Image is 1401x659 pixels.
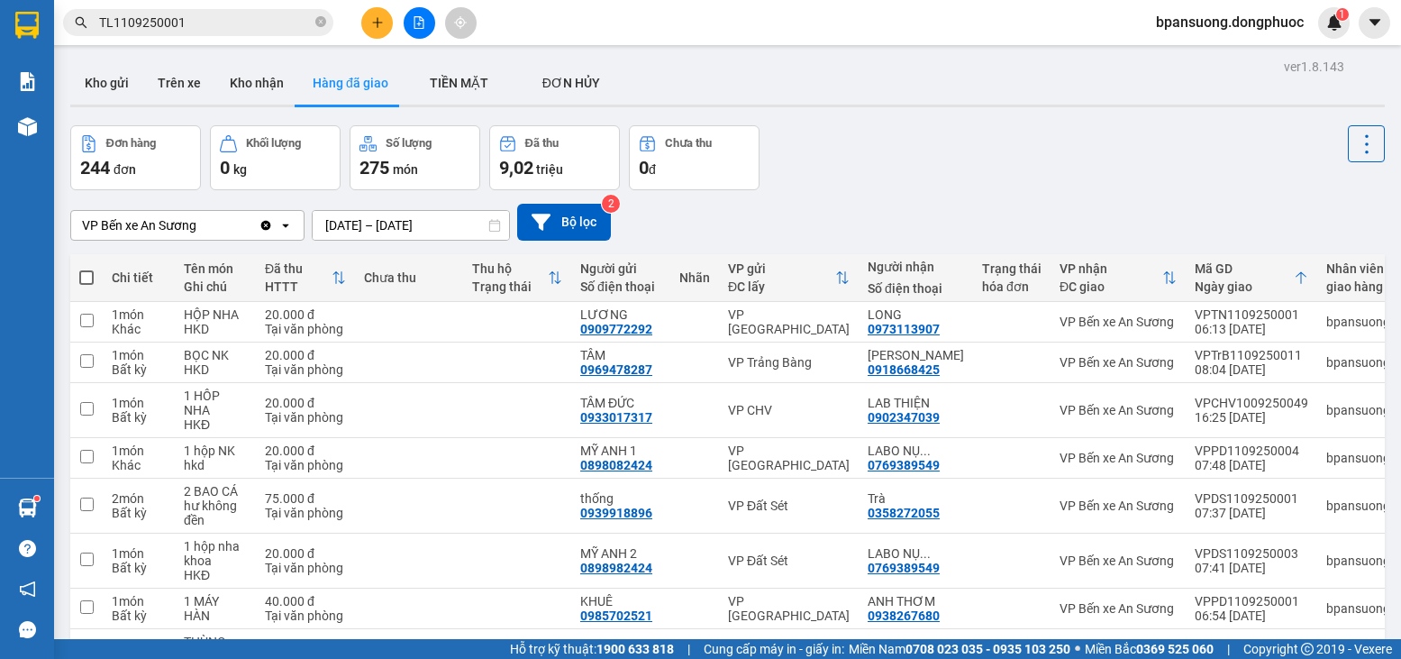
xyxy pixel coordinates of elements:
span: close-circle [315,14,326,32]
div: 1 hộp NK [184,444,247,458]
div: 07:48 [DATE] [1195,458,1308,472]
div: 0769389549 [868,561,940,575]
span: Miền Bắc [1085,639,1214,659]
div: 1 món [112,546,166,561]
span: TIỀN MẶT [430,76,488,90]
svg: open [278,218,293,233]
sup: 1 [34,496,40,501]
div: Số điện thoại [868,281,964,296]
span: plus [371,16,384,29]
strong: 1900 633 818 [596,642,674,656]
span: 1 [1339,8,1345,21]
span: triệu [536,162,563,177]
div: VP gửi [728,261,835,276]
div: hóa đơn [982,279,1042,294]
div: 20.000 đ [265,444,346,458]
div: Người nhận [868,260,964,274]
div: VPDS1109250001 [1195,491,1308,506]
div: Bất kỳ [112,362,166,377]
div: Thu hộ [472,261,548,276]
div: VP Bến xe An Sương [1060,403,1177,417]
input: Tìm tên, số ĐT hoặc mã đơn [99,13,312,32]
button: file-add [404,7,435,39]
th: Toggle SortBy [256,254,355,302]
div: Bất kỳ [112,561,166,575]
div: Khác [112,322,166,336]
span: notification [19,581,36,598]
div: VPPD1109250001 [1195,594,1308,609]
div: LONG [868,307,964,322]
th: Toggle SortBy [719,254,859,302]
div: HKD [184,322,247,336]
div: 20.000 đ [265,348,346,362]
div: MỸ ANH 1 [580,444,661,458]
div: VP Đất Sét [728,554,850,568]
div: 0898082424 [580,458,652,472]
span: aim [454,16,467,29]
th: Toggle SortBy [1186,254,1317,302]
div: QUANG TÚ [868,348,964,362]
img: warehouse-icon [18,117,37,136]
div: Nhãn [679,270,710,285]
div: VPPD1109250004 [1195,444,1308,458]
div: 0769389549 [868,458,940,472]
div: VP Bến xe An Sương [1060,315,1177,329]
button: aim [445,7,477,39]
strong: 0369 525 060 [1136,642,1214,656]
button: Trên xe [143,61,215,105]
div: 0969478287 [580,362,652,377]
span: Cung cấp máy in - giấy in: [704,639,844,659]
div: 75.000 đ [265,491,346,506]
div: BỌC NK [184,348,247,362]
span: | [1227,639,1230,659]
button: Bộ lọc [517,204,611,241]
div: HKĐ [184,568,247,582]
div: 0973113907 [868,322,940,336]
div: VP [GEOGRAPHIC_DATA] [728,307,850,336]
div: VP Bến xe An Sương [1060,601,1177,616]
img: solution-icon [18,72,37,91]
button: Chưa thu0đ [629,125,760,190]
div: hkd [184,458,247,472]
div: KHUÊ [580,594,661,609]
button: Số lượng275món [350,125,480,190]
div: 08:04 [DATE] [1195,362,1308,377]
th: Toggle SortBy [1051,254,1186,302]
span: 9,02 [499,157,533,178]
input: Selected VP Bến xe An Sương. [198,216,200,234]
div: Tại văn phòng [265,410,346,425]
div: LABO NỤ CƯỜI [868,546,964,561]
div: ver 1.8.143 [1284,57,1344,77]
div: Tại văn phòng [265,362,346,377]
div: HTTT [265,279,332,294]
div: Đơn hàng [106,137,156,150]
span: copyright [1301,643,1314,655]
div: 07:37 [DATE] [1195,506,1308,520]
div: Khác [112,458,166,472]
div: Chi tiết [112,270,166,285]
span: 0 [220,157,230,178]
div: 1 HÔP NHA [184,389,247,417]
div: 1 món [112,444,166,458]
button: Kho gửi [70,61,143,105]
button: Hàng đã giao [298,61,403,105]
div: 16:25 [DATE] [1195,410,1308,425]
div: 06:13 [DATE] [1195,322,1308,336]
span: caret-down [1367,14,1383,31]
span: ... [920,444,931,458]
div: 2 BAO CÁ [184,484,247,499]
div: VPTN1109250001 [1195,307,1308,322]
div: 1 món [112,348,166,362]
div: Đã thu [265,261,332,276]
div: 20.000 đ [265,546,346,561]
span: đ [649,162,656,177]
span: 244 [80,157,110,178]
div: 0938267680 [868,609,940,623]
div: Ngày giao [1195,279,1294,294]
div: LABO NỤ CƯỜI [868,444,964,458]
div: VP Bến xe An Sương [1060,451,1177,465]
div: thống [580,491,661,506]
div: Trạng thái [472,279,548,294]
div: HKD [184,362,247,377]
div: TÂM ĐỨC [580,396,661,410]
